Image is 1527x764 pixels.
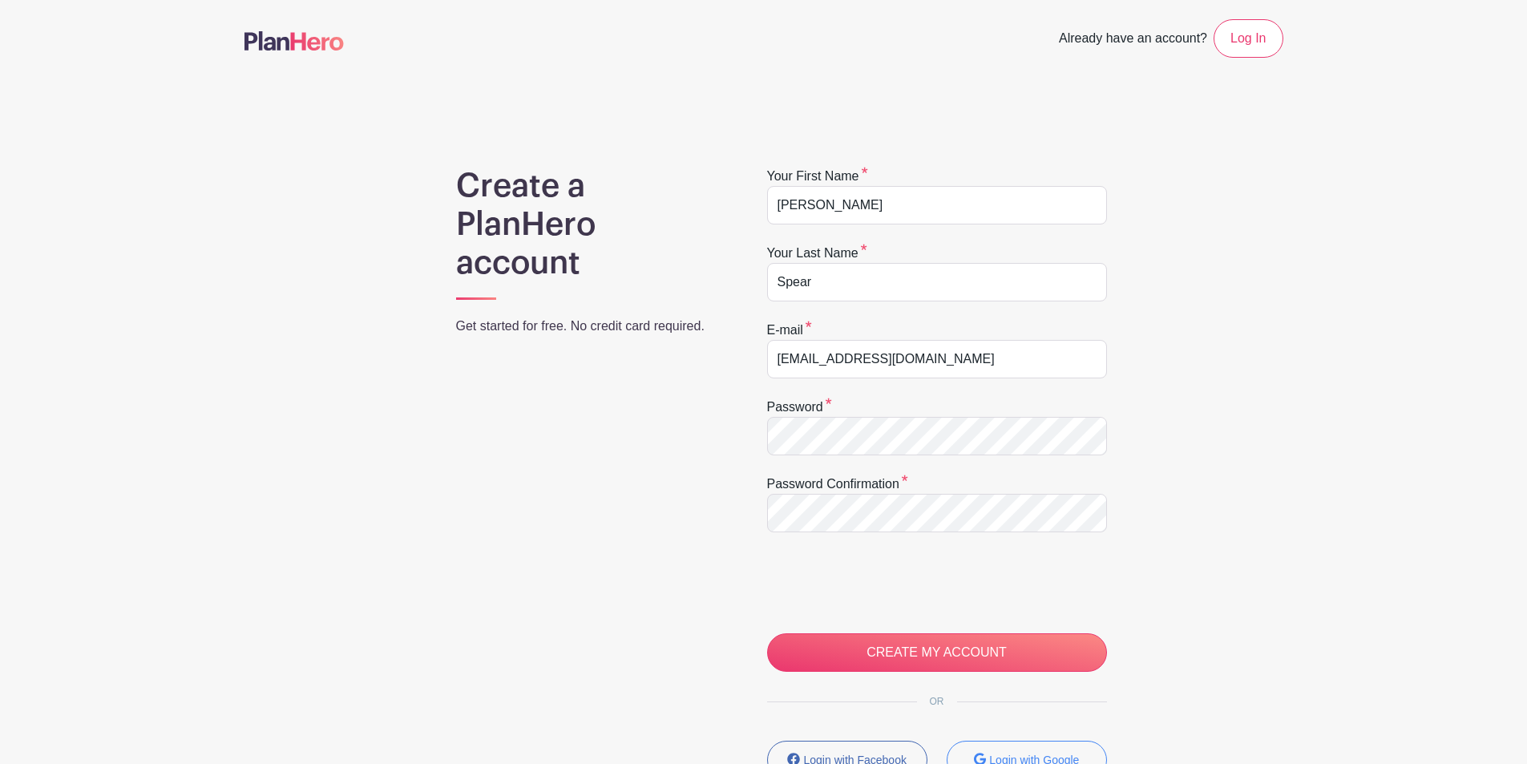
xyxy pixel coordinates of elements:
label: Your last name [767,244,867,263]
iframe: reCAPTCHA [767,552,1011,614]
span: Already have an account? [1059,22,1207,58]
input: e.g. Julie [767,186,1107,224]
input: e.g. julie@eventco.com [767,340,1107,378]
p: Get started for free. No credit card required. [456,317,725,336]
input: CREATE MY ACCOUNT [767,633,1107,672]
a: Log In [1214,19,1283,58]
label: Your first name [767,167,868,186]
label: Password [767,398,832,417]
label: Password confirmation [767,475,908,494]
label: E-mail [767,321,812,340]
span: OR [917,696,957,707]
h1: Create a PlanHero account [456,167,725,282]
img: logo-507f7623f17ff9eddc593b1ce0a138ce2505c220e1c5a4e2b4648c50719b7d32.svg [244,31,344,51]
input: e.g. Smith [767,263,1107,301]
